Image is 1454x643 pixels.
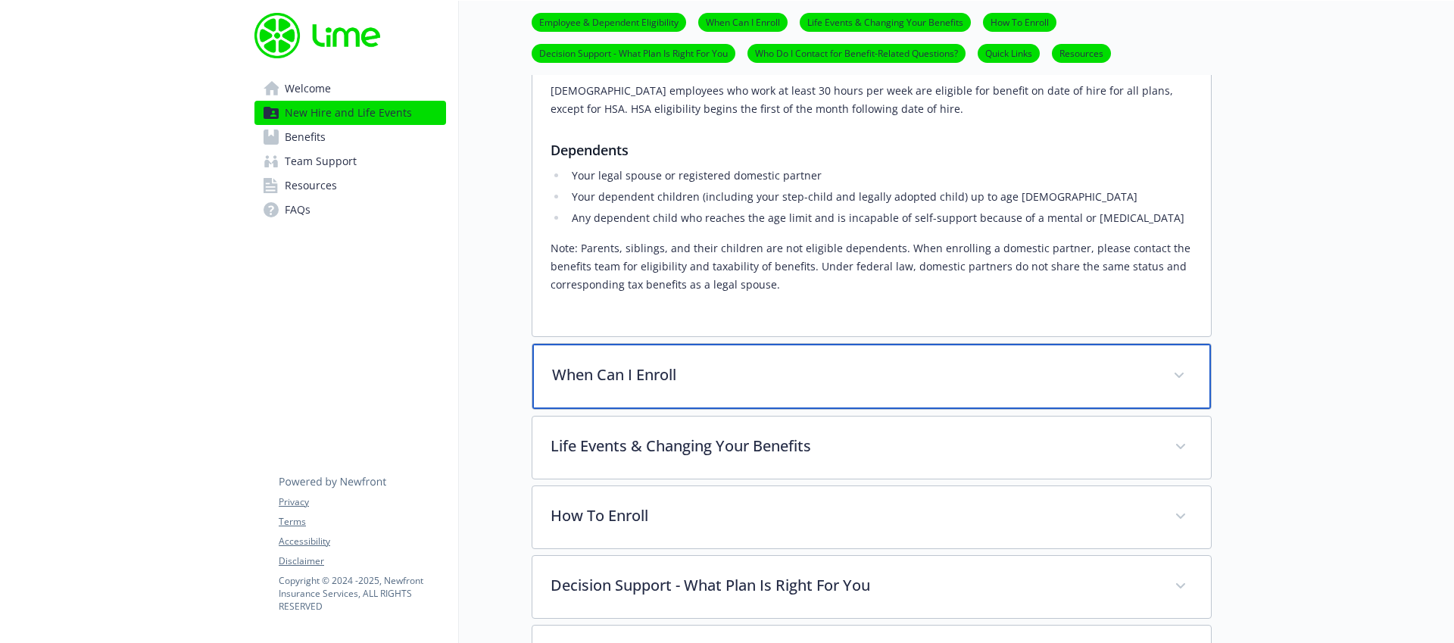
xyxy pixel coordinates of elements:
p: [DEMOGRAPHIC_DATA] employees who work at least 30 hours per week are eligible for benefit on date... [551,82,1193,118]
a: Team Support [254,149,446,173]
span: Benefits [285,125,326,149]
h3: Dependents [551,139,1193,161]
span: Welcome [285,76,331,101]
a: Employee & Dependent Eligibility [532,14,686,29]
a: Accessibility [279,535,445,548]
li: Any dependent child who reaches the age limit and is incapable of self-support because of a menta... [567,209,1193,227]
a: Decision Support - What Plan Is Right For You [532,45,735,60]
span: New Hire and Life Events [285,101,412,125]
a: Terms [279,515,445,529]
a: Resources [254,173,446,198]
span: FAQs [285,198,310,222]
p: Life Events & Changing Your Benefits [551,435,1156,457]
a: Privacy [279,495,445,509]
p: Copyright © 2024 - 2025 , Newfront Insurance Services, ALL RIGHTS RESERVED [279,574,445,613]
a: Who Do I Contact for Benefit-Related Questions? [747,45,966,60]
a: When Can I Enroll [698,14,788,29]
a: Welcome [254,76,446,101]
a: New Hire and Life Events [254,101,446,125]
div: Decision Support - What Plan Is Right For You [532,556,1211,618]
a: FAQs [254,198,446,222]
a: Life Events & Changing Your Benefits [800,14,971,29]
a: Resources [1052,45,1111,60]
span: Resources [285,173,337,198]
div: Life Events & Changing Your Benefits [532,417,1211,479]
p: When Can I Enroll [552,364,1155,386]
a: Disclaimer [279,554,445,568]
a: Quick Links [978,45,1040,60]
p: Note: Parents, siblings, and their children are not eligible dependents. When enrolling a domesti... [551,239,1193,294]
div: Employee & Dependent Eligibility [532,42,1211,336]
li: Your dependent children (including your step-child and legally adopted child) up to age [DEMOGRAP... [567,188,1193,206]
div: When Can I Enroll [532,344,1211,409]
a: Benefits [254,125,446,149]
li: Your legal spouse or registered domestic partner [567,167,1193,185]
a: How To Enroll [983,14,1056,29]
div: How To Enroll [532,486,1211,548]
p: How To Enroll [551,504,1156,527]
p: Decision Support - What Plan Is Right For You [551,574,1156,597]
span: Team Support [285,149,357,173]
